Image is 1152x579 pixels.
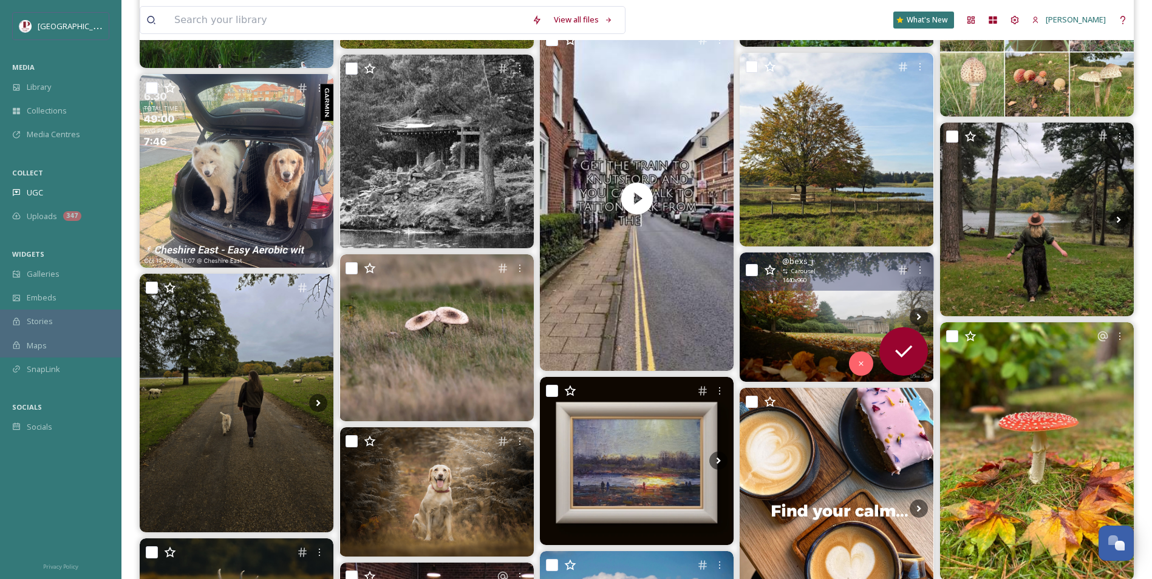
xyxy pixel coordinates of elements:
span: [GEOGRAPHIC_DATA] [38,20,115,32]
img: ✨Bella the Labrador✨ What you can’t see from this portrait is Bella’s mum, standing just beside m... [340,427,534,557]
span: 1440 x 960 [782,276,806,285]
span: Carousel [791,267,816,276]
span: MEDIA [12,63,35,72]
a: [PERSON_NAME] [1026,8,1112,32]
span: @ bexs_j [782,256,813,267]
img: thumbnail [540,26,734,370]
span: UGC [27,187,43,198]
img: Took Ziggy to Tatton Park to see sheep and deer for the first time. He spent the only time chasin... [140,274,333,532]
img: Twenty Five 053 #twentyfive #rain #pouringrain☔️ #pouringrain #japanesegarden #tattonpark #blacka... [340,55,534,248]
span: Maps [27,340,47,351]
span: Stories [27,316,53,327]
img: Nothing beats strolling round Tatton Park on a sunny autumn day 🍂 ☀️ ☕️ #knutsford #cheshire #tat... [740,53,933,246]
div: 347 [63,211,81,221]
span: Uploads [27,211,57,222]
img: For sale Tatton Park Original oil painting by Steven Bewsher £295 framed #originalart #originalar... [540,377,734,545]
a: What's New [893,12,954,29]
span: SOCIALS [12,402,42,411]
a: View all files [548,8,619,32]
span: Library [27,81,51,93]
span: Galleries [27,268,60,280]
img: download%20(5).png [19,20,32,32]
img: Tatton Park looking beautiful in her autumn colours yesterday 🍁🍃🍂 #TattonPark #NationalTrust #Aut... [740,252,933,382]
span: WIDGETS [12,249,44,259]
span: Socials [27,421,52,433]
span: Embeds [27,292,56,303]
button: Open Chat [1099,526,1134,561]
img: Autumn days are meant for National Trust properties 🍁 #autumn #autumnwoodland #tattonpark #nation... [940,123,1134,316]
a: Privacy Policy [43,558,78,573]
input: Search your library [168,7,526,33]
span: SnapLink [27,364,60,375]
img: 2 x (4 x 20sec/1:40 jog) Took Winter around Tatton park, as I needed to combine the run and dog w... [140,74,333,268]
span: [PERSON_NAME] [1046,14,1106,25]
span: Collections [27,105,67,117]
img: Seen some bright tits at Tatton park the other day. I didn’t know where to look 🤦🏼‍♂️😁 #tattonpar... [340,254,534,421]
span: Privacy Policy [43,563,78,571]
span: COLLECT [12,168,43,177]
span: Media Centres [27,129,80,140]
